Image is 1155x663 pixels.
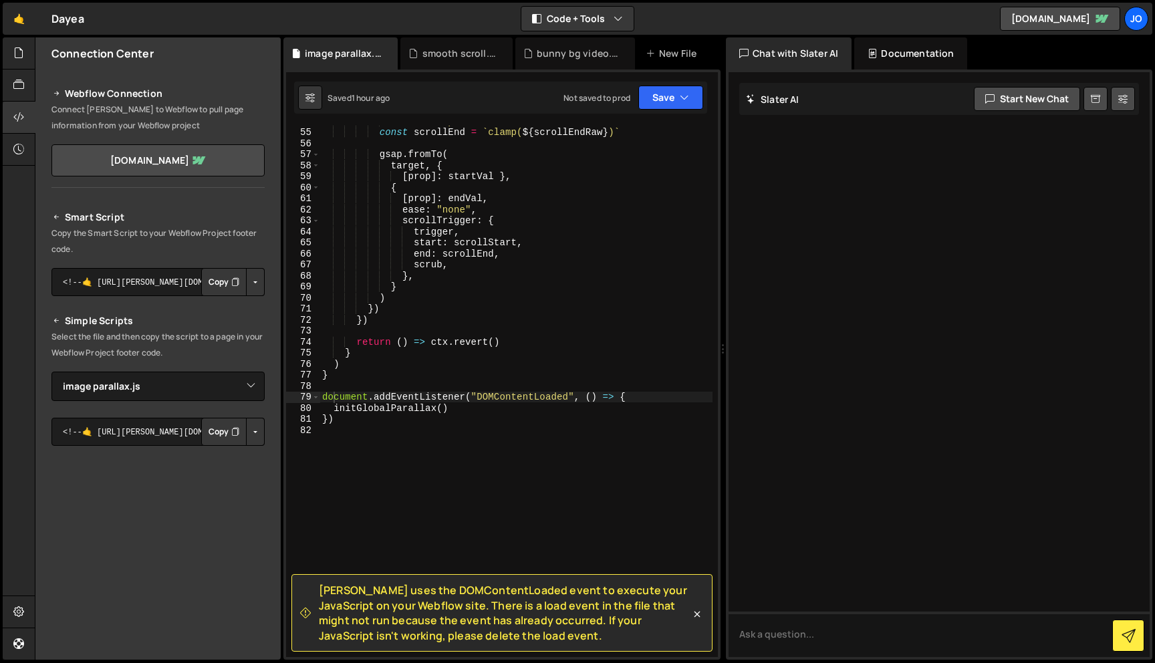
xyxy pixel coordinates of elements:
[305,47,382,60] div: image parallax.js
[286,227,320,238] div: 64
[51,418,265,446] textarea: <!--🤙 [URL][PERSON_NAME][DOMAIN_NAME]> <script>document.addEventListener("DOMContentLoaded", func...
[286,337,320,348] div: 74
[286,348,320,359] div: 75
[51,268,265,296] textarea: <!--🤙 [URL][PERSON_NAME][DOMAIN_NAME]> <script>document.addEventListener("DOMContentLoaded", func...
[726,37,852,70] div: Chat with Slater AI
[201,418,265,446] div: Button group with nested dropdown
[286,414,320,425] div: 81
[51,225,265,257] p: Copy the Smart Script to your Webflow Project footer code.
[646,47,702,60] div: New File
[521,7,634,31] button: Code + Tools
[286,281,320,293] div: 69
[286,303,320,315] div: 71
[1000,7,1120,31] a: [DOMAIN_NAME]
[51,102,265,134] p: Connect [PERSON_NAME] to Webflow to pull page information from your Webflow project
[286,370,320,381] div: 77
[286,403,320,414] div: 80
[3,3,35,35] a: 🤙
[51,329,265,361] p: Select the file and then copy the script to a page in your Webflow Project footer code.
[51,46,154,61] h2: Connection Center
[286,249,320,260] div: 66
[286,149,320,160] div: 57
[563,92,630,104] div: Not saved to prod
[201,418,247,446] button: Copy
[854,37,967,70] div: Documentation
[51,468,266,588] iframe: YouTube video player
[286,160,320,172] div: 58
[422,47,497,60] div: smooth scroll.js
[746,93,799,106] h2: Slater AI
[286,259,320,271] div: 67
[286,325,320,337] div: 73
[286,237,320,249] div: 65
[286,293,320,304] div: 70
[638,86,703,110] button: Save
[286,138,320,150] div: 56
[201,268,265,296] div: Button group with nested dropdown
[286,215,320,227] div: 63
[286,359,320,370] div: 76
[286,193,320,205] div: 61
[286,127,320,138] div: 55
[286,205,320,216] div: 62
[286,271,320,282] div: 68
[328,92,390,104] div: Saved
[51,209,265,225] h2: Smart Script
[537,47,619,60] div: bunny bg video.js
[51,86,265,102] h2: Webflow Connection
[352,92,390,104] div: 1 hour ago
[319,583,690,643] span: [PERSON_NAME] uses the DOMContentLoaded event to execute your JavaScript on your Webflow site. Th...
[51,11,84,27] div: Dayea
[286,381,320,392] div: 78
[201,268,247,296] button: Copy
[286,392,320,403] div: 79
[51,313,265,329] h2: Simple Scripts
[51,144,265,176] a: [DOMAIN_NAME]
[974,87,1080,111] button: Start new chat
[286,425,320,436] div: 82
[286,182,320,194] div: 60
[1124,7,1148,31] a: Jo
[286,171,320,182] div: 59
[286,315,320,326] div: 72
